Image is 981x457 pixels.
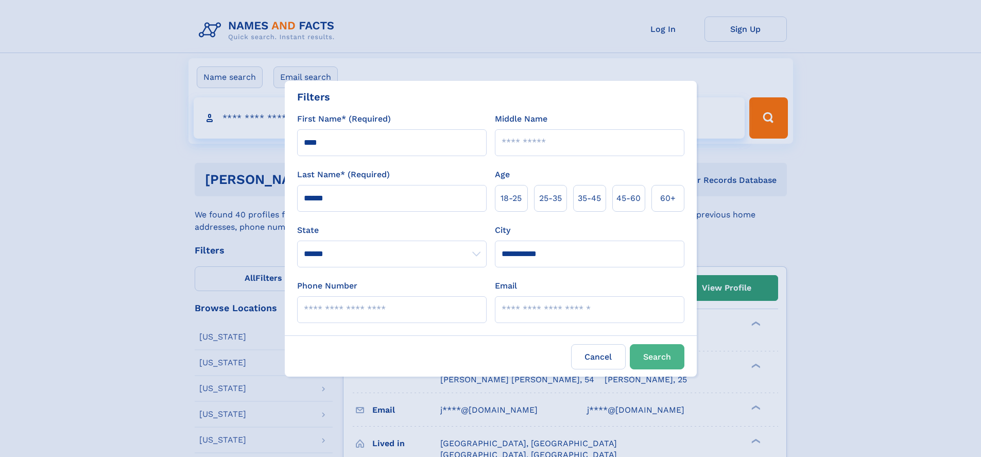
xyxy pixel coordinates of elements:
label: City [495,224,510,236]
span: 25‑35 [539,192,562,205]
span: 60+ [660,192,676,205]
label: Last Name* (Required) [297,168,390,181]
label: State [297,224,487,236]
span: 45‑60 [616,192,641,205]
button: Search [630,344,684,369]
label: Cancel [571,344,626,369]
label: Phone Number [297,280,357,292]
label: First Name* (Required) [297,113,391,125]
span: 35‑45 [578,192,601,205]
label: Age [495,168,510,181]
div: Filters [297,89,330,105]
label: Middle Name [495,113,547,125]
label: Email [495,280,517,292]
span: 18‑25 [501,192,522,205]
